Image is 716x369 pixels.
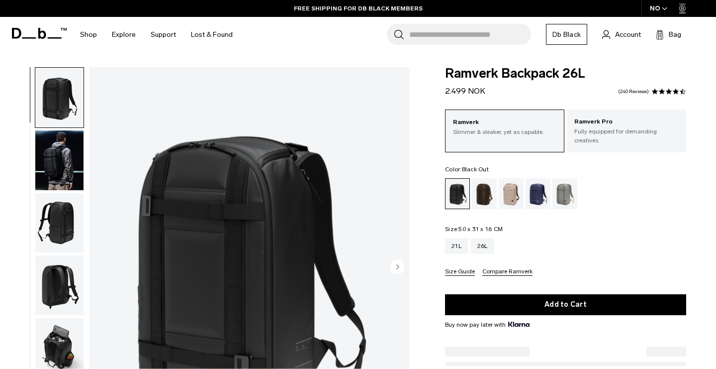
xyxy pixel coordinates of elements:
[602,28,641,40] a: Account
[35,255,84,315] img: Ramverk Backpack 26L Black Out
[445,238,468,254] a: 21L
[453,127,556,136] p: Slimmer & sleaker, yet as capable.
[445,294,686,315] button: Add to Cart
[151,17,176,52] a: Support
[445,166,489,172] legend: Color:
[567,110,686,152] a: Ramverk Pro Fully equipped for demanding creatives.
[462,166,489,173] span: Black Out
[445,268,475,276] button: Size Guide
[669,29,681,40] span: Bag
[453,118,556,127] p: Ramverk
[35,67,84,128] button: Ramverk Backpack 26L Black Out
[552,178,577,209] a: Sand Grey
[390,259,405,276] button: Next slide
[73,17,240,52] nav: Main Navigation
[508,322,530,327] img: {"height" => 20, "alt" => "Klarna"}
[294,4,423,13] a: FREE SHIPPING FOR DB BLACK MEMBERS
[445,67,686,80] span: Ramverk Backpack 26L
[35,193,84,253] img: Ramverk Backpack 26L Black Out
[35,68,84,127] img: Ramverk Backpack 26L Black Out
[458,226,503,233] span: 50 x 31 x 16 CM
[656,28,681,40] button: Bag
[526,178,550,209] a: Blue Hour
[445,320,530,329] span: Buy now pay later with
[618,89,649,94] a: 240 reviews
[35,130,84,190] img: Ramverk Backpack 26L Black Out
[35,193,84,253] button: Ramverk Backpack 26L Black Out
[471,238,494,254] a: 26L
[112,17,136,52] a: Explore
[574,117,679,127] p: Ramverk Pro
[574,127,679,145] p: Fully equipped for demanding creatives.
[191,17,233,52] a: Lost & Found
[445,178,470,209] a: Black Out
[80,17,97,52] a: Shop
[445,86,485,96] span: 2.499 NOK
[445,226,503,232] legend: Size:
[499,178,524,209] a: Fogbow Beige
[546,24,587,45] a: Db Black
[472,178,497,209] a: Espresso
[482,268,533,276] button: Compare Ramverk
[615,29,641,40] span: Account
